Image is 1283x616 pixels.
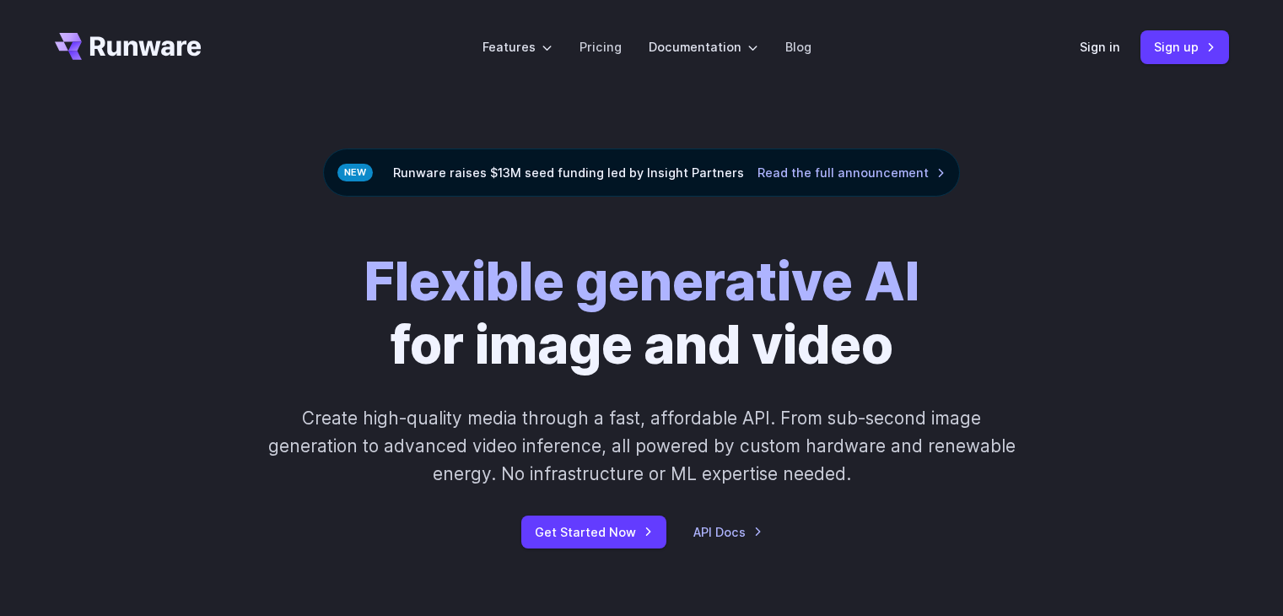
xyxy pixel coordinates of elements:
[266,404,1017,489] p: Create high-quality media through a fast, affordable API. From sub-second image generation to adv...
[1140,30,1229,63] a: Sign up
[580,37,622,57] a: Pricing
[364,250,919,313] strong: Flexible generative AI
[757,163,946,182] a: Read the full announcement
[482,37,553,57] label: Features
[1080,37,1120,57] a: Sign in
[364,251,919,377] h1: for image and video
[693,522,763,542] a: API Docs
[55,33,202,60] a: Go to /
[649,37,758,57] label: Documentation
[785,37,811,57] a: Blog
[323,149,960,197] div: Runware raises $13M seed funding led by Insight Partners
[521,516,666,548] a: Get Started Now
